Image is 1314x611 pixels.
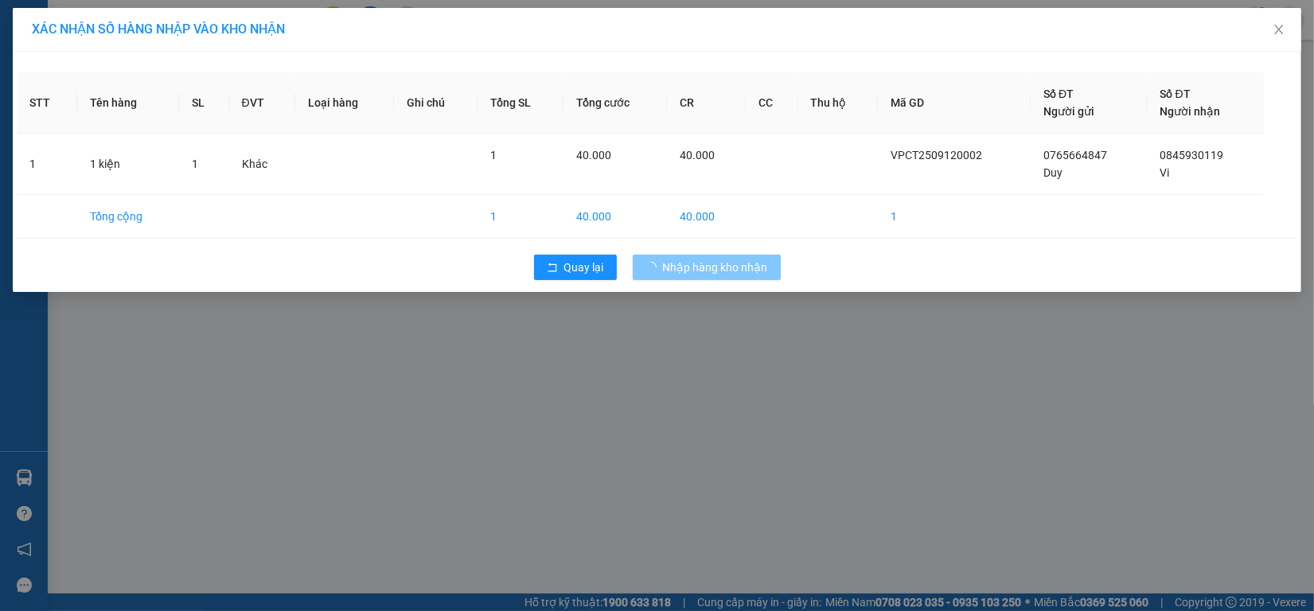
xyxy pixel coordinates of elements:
th: ĐVT [229,72,296,134]
span: close [1273,23,1285,36]
th: Thu hộ [798,72,879,134]
button: Nhập hàng kho nhận [633,255,781,280]
th: Ghi chú [394,72,478,134]
span: 40.000 [680,149,715,162]
th: Loại hàng [295,72,394,134]
td: 40.000 [667,195,746,239]
span: Nhập hàng kho nhận [663,259,768,276]
span: Vi [1160,166,1170,179]
button: rollbackQuay lại [534,255,617,280]
td: Khác [229,134,296,195]
td: Tổng cộng [77,195,179,239]
span: phone [7,118,20,130]
th: Tổng cước [563,72,666,134]
td: 1 [17,134,77,195]
td: 1 kiện [77,134,179,195]
span: environment [92,38,104,51]
span: 0765664847 [1043,149,1107,162]
span: Người nhận [1160,105,1221,118]
span: 1 [490,149,497,162]
span: rollback [547,262,558,274]
span: VPCT2509120002 [891,149,982,162]
span: 40.000 [576,149,611,162]
span: 0845930119 [1160,149,1224,162]
span: Số ĐT [1160,88,1191,100]
th: Tổng SL [478,72,563,134]
td: 1 [478,195,563,239]
li: E11, Đường số 8, Khu dân cư Nông [GEOGRAPHIC_DATA], Kv.[GEOGRAPHIC_DATA], [GEOGRAPHIC_DATA] [7,35,303,115]
span: Người gửi [1043,105,1094,118]
th: STT [17,72,77,134]
b: [PERSON_NAME] [92,10,225,30]
th: SL [179,72,229,134]
th: Mã GD [878,72,1031,134]
th: CC [746,72,797,134]
span: XÁC NHẬN SỐ HÀNG NHẬP VÀO KHO NHẬN [32,21,285,37]
span: 1 [192,158,198,170]
span: loading [645,262,663,273]
button: Close [1257,8,1301,53]
td: 1 [878,195,1031,239]
td: 40.000 [563,195,666,239]
th: CR [667,72,746,134]
img: logo.jpg [7,7,87,87]
span: Số ĐT [1043,88,1074,100]
span: Duy [1043,166,1063,179]
span: Quay lại [564,259,604,276]
li: 1900 8181 [7,115,303,134]
th: Tên hàng [77,72,179,134]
